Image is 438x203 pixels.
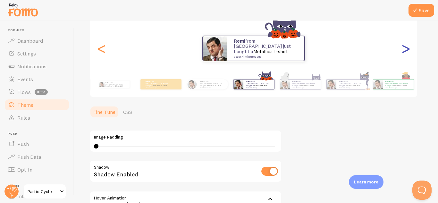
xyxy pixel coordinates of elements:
p: from [GEOGRAPHIC_DATA] just bought a [105,81,127,88]
small: about 4 minutes ago [234,55,296,58]
small: about 4 minutes ago [200,87,225,88]
small: about 4 minutes ago [339,87,364,88]
p: from [GEOGRAPHIC_DATA] just bought a [200,80,225,88]
small: about 4 minutes ago [146,87,171,88]
p: from [GEOGRAPHIC_DATA] just bought a [246,80,272,88]
span: Push [17,141,29,147]
a: Metallica t-shirt [253,48,288,55]
a: Opt-In [4,163,70,176]
span: Opt-In [17,166,32,173]
p: Learn more [354,179,378,185]
a: Events [4,73,70,86]
span: Events [17,76,33,82]
span: Partie Cycle [28,188,58,195]
strong: Remi [385,80,390,83]
a: Metallica t-shirt [300,84,314,87]
div: Next slide [402,25,409,72]
span: Settings [17,50,36,57]
span: beta [35,89,48,95]
p: from [GEOGRAPHIC_DATA] just bought a [385,80,411,88]
img: Fomo [326,80,336,89]
span: Flows [17,89,31,95]
strong: Remi [292,80,297,83]
p: from [GEOGRAPHIC_DATA] just bought a [234,38,298,58]
a: Notifications [4,60,70,73]
span: Theme [17,102,33,108]
span: Notifications [17,63,46,70]
strong: Remi [146,80,150,83]
strong: Remi [105,81,110,83]
strong: Remi [246,80,250,83]
div: Learn more [349,175,383,189]
img: fomo-relay-logo-orange.svg [7,2,39,18]
img: Fomo [187,80,197,89]
a: Metallica t-shirt [347,84,360,87]
img: Fomo [233,80,243,89]
small: about 4 minutes ago [292,87,317,88]
a: Dashboard [4,34,70,47]
iframe: Help Scout Beacon - Open [412,181,432,200]
p: from [GEOGRAPHIC_DATA] just bought a [146,80,171,88]
a: Metallica t-shirt [254,84,267,87]
span: Push [8,132,70,136]
a: Metallica t-shirt [393,84,407,87]
small: about 4 minutes ago [385,87,410,88]
span: Push Data [17,154,41,160]
span: Pop-ups [8,28,70,32]
strong: Remi [339,80,343,83]
a: Rules [4,111,70,124]
p: from [GEOGRAPHIC_DATA] just bought a [292,80,318,88]
strong: Remi [200,80,204,83]
span: Dashboard [17,38,43,44]
a: Fine Tune [89,106,119,118]
a: Settings [4,47,70,60]
img: Fomo [99,82,104,87]
p: from [GEOGRAPHIC_DATA] just bought a [339,80,365,88]
a: Partie Cycle [23,184,66,199]
a: Metallica t-shirt [153,84,167,87]
label: Image Padding [94,134,277,140]
a: Metallica t-shirt [207,84,221,87]
small: about 4 minutes ago [246,87,271,88]
img: Fomo [280,80,290,89]
img: Fomo [203,36,227,61]
a: Theme [4,98,70,111]
a: Flows beta [4,86,70,98]
a: CSS [119,106,136,118]
img: Fomo [373,80,383,89]
strong: Remi [234,38,245,44]
div: Previous slide [98,25,105,72]
div: Shadow Enabled [89,160,282,183]
a: Push Data [4,150,70,163]
span: Rules [17,114,30,121]
a: Metallica t-shirt [112,85,123,87]
a: Push [4,138,70,150]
